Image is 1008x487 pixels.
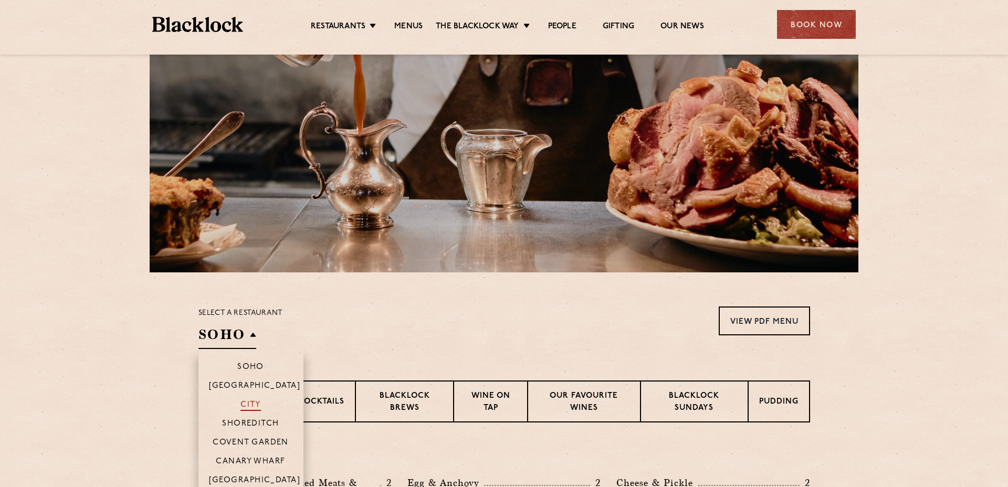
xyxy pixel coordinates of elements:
a: Gifting [603,22,634,33]
p: Covent Garden [213,438,289,449]
p: Wine on Tap [465,390,516,415]
p: Blacklock Brews [366,390,443,415]
h2: SOHO [198,325,256,349]
p: Our favourite wines [539,390,629,415]
p: Pudding [759,396,799,409]
a: Our News [660,22,704,33]
h3: Pre Chop Bites [198,449,810,462]
p: Cocktails [298,396,344,409]
a: View PDF Menu [719,306,810,335]
p: [GEOGRAPHIC_DATA] [209,476,301,486]
p: Soho [237,363,264,373]
p: City [240,400,261,411]
a: Menus [394,22,423,33]
p: Shoreditch [222,419,279,430]
img: BL_Textured_Logo-footer-cropped.svg [152,17,243,32]
a: Restaurants [311,22,365,33]
p: Canary Wharf [216,457,285,468]
p: Blacklock Sundays [652,390,737,415]
p: Select a restaurant [198,306,283,320]
div: Book Now [777,10,856,39]
a: People [548,22,576,33]
a: The Blacklock Way [436,22,519,33]
p: [GEOGRAPHIC_DATA] [209,382,301,392]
